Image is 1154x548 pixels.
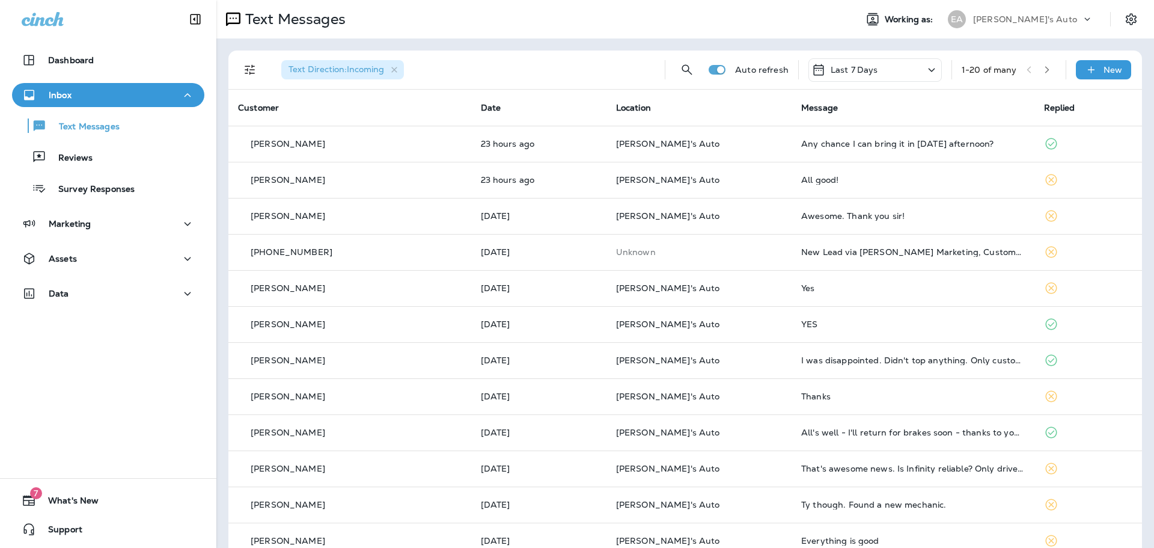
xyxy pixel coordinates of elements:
div: Thanks [801,392,1025,401]
p: Reviews [46,153,93,164]
span: Customer [238,102,279,113]
p: [PERSON_NAME] [251,356,325,365]
span: 7 [30,487,42,499]
span: [PERSON_NAME]'s Auto [616,283,720,294]
p: Survey Responses [46,184,135,195]
span: [PERSON_NAME]'s Auto [616,355,720,366]
span: What's New [36,496,99,510]
button: Marketing [12,212,204,236]
p: Inbox [49,90,72,100]
span: Location [616,102,651,113]
button: Filters [238,58,262,82]
span: [PERSON_NAME]'s Auto [616,174,720,185]
span: Working as: [885,14,936,25]
p: Aug 24, 2025 11:18 AM [481,319,597,329]
p: [PERSON_NAME] [251,464,325,473]
span: Support [36,525,82,539]
span: [PERSON_NAME]'s Auto [616,391,720,402]
p: [PERSON_NAME] [251,139,325,149]
p: Aug 22, 2025 11:24 AM [481,500,597,510]
span: Text Direction : Incoming [288,64,384,75]
p: Marketing [49,219,91,229]
span: [PERSON_NAME]'s Auto [616,499,720,510]
p: [PHONE_NUMBER] [251,247,332,257]
span: Date [481,102,501,113]
div: YES [801,319,1025,329]
span: Replied [1044,102,1075,113]
p: [PERSON_NAME] [251,283,325,293]
div: Everything is good [801,536,1025,546]
p: Text Messages [47,122,120,133]
button: Reviews [12,144,204,170]
p: [PERSON_NAME] [251,211,325,221]
p: New [1104,65,1122,75]
span: [PERSON_NAME]'s Auto [616,138,720,149]
div: 1 - 20 of many [962,65,1017,75]
div: Awesome. Thank you sir! [801,211,1025,221]
p: Aug 26, 2025 04:20 PM [481,139,597,149]
p: Aug 25, 2025 11:10 AM [481,247,597,257]
button: 7What's New [12,488,204,513]
span: [PERSON_NAME]'s Auto [616,463,720,474]
p: [PERSON_NAME] [251,392,325,401]
p: Aug 26, 2025 04:07 PM [481,175,597,185]
div: All good! [801,175,1025,185]
span: [PERSON_NAME]'s Auto [616,319,720,330]
div: That's awesome news. Is Infinity reliable? Only drive max 20 miles . How best to sell Jag? I've k... [801,464,1025,473]
button: Collapse Sidebar [179,7,212,31]
p: Aug 26, 2025 03:31 PM [481,211,597,221]
div: All's well - I'll return for brakes soon - thanks to you and your excellent staff! [801,428,1025,437]
p: Last 7 Days [831,65,878,75]
p: [PERSON_NAME] [251,175,325,185]
p: Text Messages [240,10,346,28]
p: This customer does not have a last location and the phone number they messaged is not assigned to... [616,247,782,257]
p: [PERSON_NAME]'s Auto [973,14,1077,24]
span: [PERSON_NAME]'s Auto [616,535,720,546]
p: [PERSON_NAME] [251,319,325,329]
button: Inbox [12,83,204,107]
button: Survey Responses [12,176,204,201]
div: Text Direction:Incoming [281,60,404,79]
p: [PERSON_NAME] [251,428,325,437]
span: Message [801,102,838,113]
p: Aug 22, 2025 11:23 AM [481,536,597,546]
div: Any chance I can bring it in tomorrow afternoon? [801,139,1025,149]
p: Aug 22, 2025 04:00 PM [481,356,597,365]
p: [PERSON_NAME] [251,536,325,546]
p: Aug 22, 2025 02:21 PM [481,428,597,437]
p: Auto refresh [735,65,789,75]
p: Aug 24, 2025 11:18 AM [481,283,597,293]
button: Settings [1120,8,1142,30]
p: [PERSON_NAME] [251,500,325,510]
div: Yes [801,283,1025,293]
button: Assets [12,247,204,271]
button: Support [12,517,204,541]
p: Data [49,289,69,298]
div: Ty though. Found a new mechanic. [801,500,1025,510]
button: Text Messages [12,113,204,138]
p: Dashboard [48,55,94,65]
p: Assets [49,254,77,263]
div: EA [948,10,966,28]
span: [PERSON_NAME]'s Auto [616,211,720,221]
span: [PERSON_NAME]'s Auto [616,427,720,438]
div: I was disappointed. Didn't top anything. Only customer, took an hour. I even gave that guy $10 an... [801,356,1025,365]
div: New Lead via Merrick Marketing, Customer Name: Patricia B., Contact info: 9414052618, Job Info: I... [801,247,1025,257]
button: Search Messages [675,58,699,82]
p: Aug 22, 2025 12:18 PM [481,464,597,473]
button: Dashboard [12,48,204,72]
p: Aug 22, 2025 02:22 PM [481,392,597,401]
button: Data [12,282,204,306]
